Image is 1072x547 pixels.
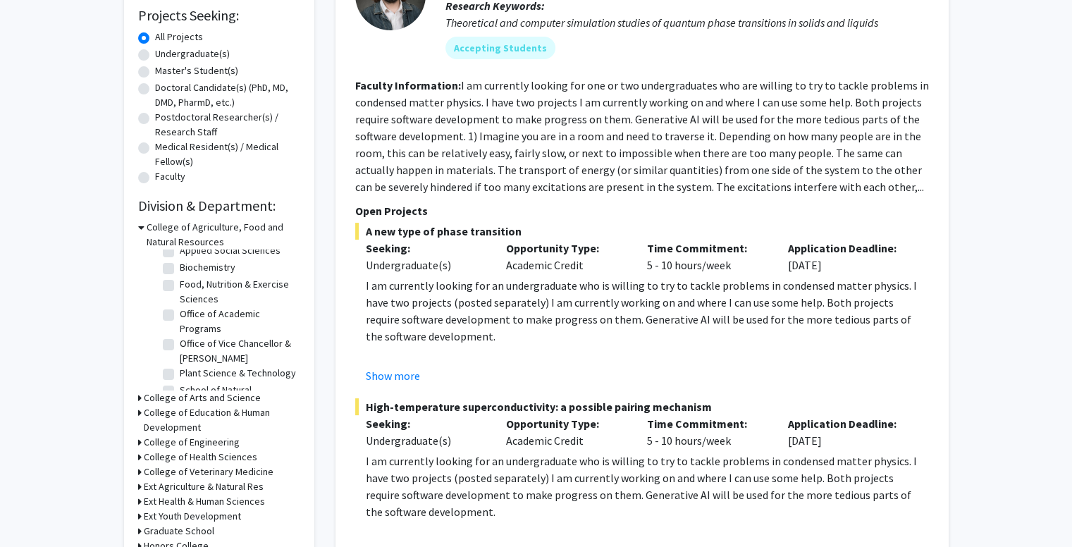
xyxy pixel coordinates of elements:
button: Show more [366,367,420,384]
div: 5 - 10 hours/week [636,240,777,273]
h3: Ext Youth Development [144,509,241,524]
h3: Ext Health & Human Sciences [144,494,265,509]
p: Opportunity Type: [506,415,626,432]
h2: Projects Seeking: [138,7,300,24]
label: Biochemistry [180,260,235,275]
label: Office of Vice Chancellor & [PERSON_NAME] [180,336,297,366]
div: Academic Credit [495,240,636,273]
b: Faculty Information: [355,78,461,92]
h3: Ext Agriculture & Natural Res [144,479,264,494]
h3: Graduate School [144,524,214,539]
h3: College of Arts and Science [144,391,261,405]
span: High-temperature superconductivity: a possible pairing mechanism [355,398,929,415]
div: [DATE] [777,415,918,449]
p: I am currently looking for an undergraduate who is willing to try to tackle problems in condensed... [366,453,929,520]
label: Undergraduate(s) [155,47,230,61]
div: [DATE] [777,240,918,273]
label: Master's Student(s) [155,63,238,78]
div: 5 - 10 hours/week [636,415,777,449]
div: Undergraduate(s) [366,257,486,273]
p: Opportunity Type: [506,240,626,257]
h3: College of Veterinary Medicine [144,465,273,479]
iframe: Chat [11,484,60,536]
label: Food, Nutrition & Exercise Sciences [180,277,297,307]
h2: Division & Department: [138,197,300,214]
label: Doctoral Candidate(s) (PhD, MD, DMD, PharmD, etc.) [155,80,300,110]
h3: College of Engineering [144,435,240,450]
h3: College of Health Sciences [144,450,257,465]
label: Faculty [155,169,185,184]
label: Plant Science & Technology [180,366,296,381]
p: Time Commitment: [647,415,767,432]
div: Theoretical and computer simulation studies of quantum phase transitions in solids and liquids [445,14,929,31]
label: School of Natural Resources [180,383,297,412]
div: Academic Credit [495,415,636,449]
h3: College of Education & Human Development [144,405,300,435]
label: Applied Social Sciences [180,243,281,258]
span: A new type of phase transition [355,223,929,240]
fg-read-more: I am currently looking for one or two undergraduates who are willing to try to tackle problems in... [355,78,929,194]
label: Office of Academic Programs [180,307,297,336]
p: Application Deadline: [788,240,908,257]
div: Undergraduate(s) [366,432,486,449]
mat-chip: Accepting Students [445,37,555,59]
p: Seeking: [366,415,486,432]
p: Open Projects [355,202,929,219]
label: Postdoctoral Researcher(s) / Research Staff [155,110,300,140]
h3: College of Agriculture, Food and Natural Resources [147,220,300,250]
label: All Projects [155,30,203,44]
p: Application Deadline: [788,415,908,432]
label: Medical Resident(s) / Medical Fellow(s) [155,140,300,169]
p: Seeking: [366,240,486,257]
p: Time Commitment: [647,240,767,257]
p: I am currently looking for an undergraduate who is willing to try to tackle problems in condensed... [366,277,929,345]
